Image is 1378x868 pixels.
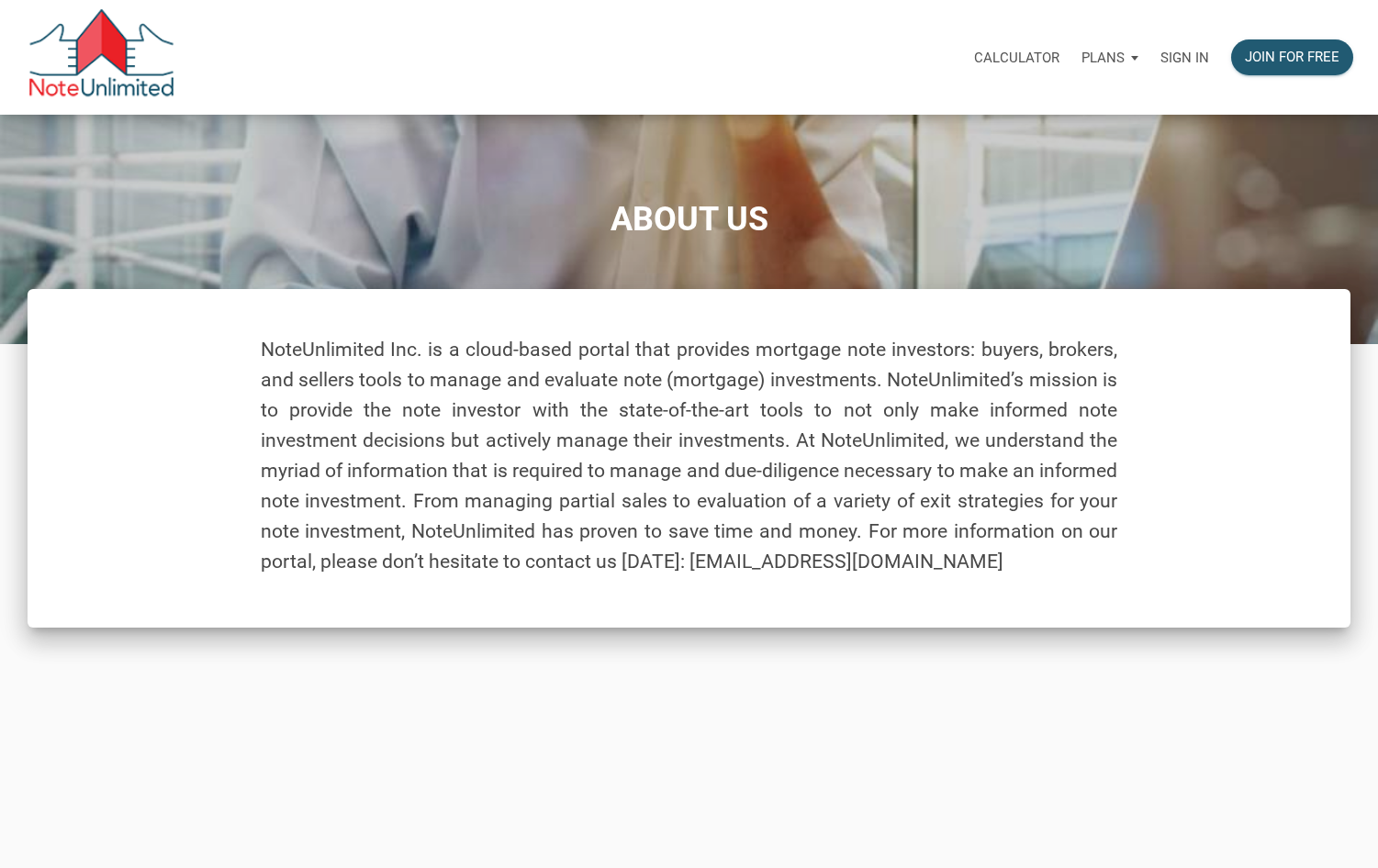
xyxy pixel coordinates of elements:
button: Join for free [1231,39,1353,75]
a: Plans [1070,28,1149,86]
div: Join for free [1245,47,1339,68]
p: Sign in [1160,50,1209,66]
button: Plans [1070,30,1149,85]
h5: NoteUnlimited Inc. is a cloud-based portal that provides mortgage note investors: buyers, brokers... [261,335,1118,577]
a: Calculator [963,28,1070,86]
img: NoteUnlimited [28,9,175,106]
a: Sign in [1149,28,1220,86]
p: Calculator [974,50,1059,66]
a: Join for free [1220,28,1364,86]
p: Plans [1081,50,1125,66]
h1: ABOUT US [14,201,1364,239]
